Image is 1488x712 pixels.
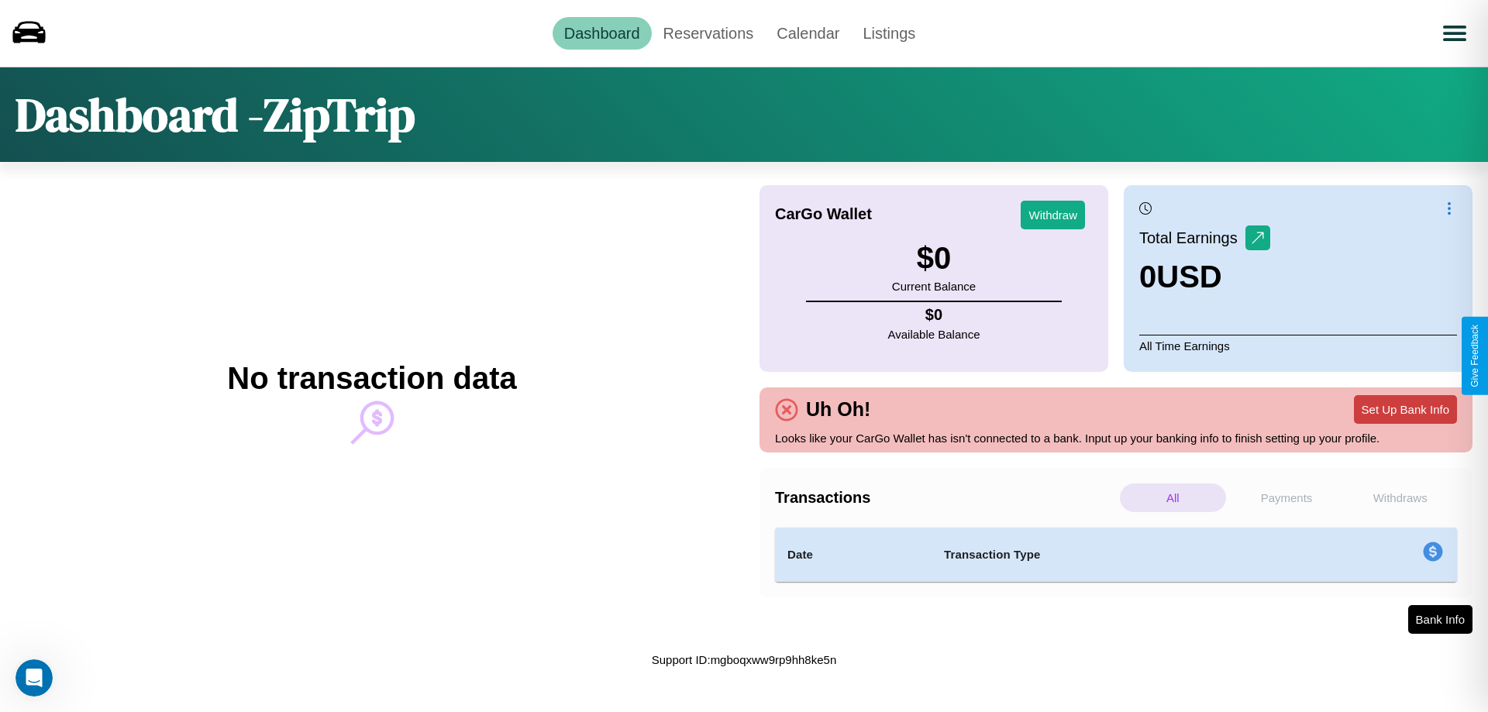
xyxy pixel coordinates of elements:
h3: 0 USD [1139,260,1270,294]
p: Looks like your CarGo Wallet has isn't connected to a bank. Input up your banking info to finish ... [775,428,1457,449]
button: Withdraw [1021,201,1085,229]
button: Open menu [1433,12,1476,55]
h4: $ 0 [888,306,980,324]
table: simple table [775,528,1457,582]
h4: Transactions [775,489,1116,507]
h3: $ 0 [892,241,976,276]
p: Payments [1234,483,1340,512]
h2: No transaction data [227,361,516,396]
h4: Uh Oh! [798,398,878,421]
h4: Transaction Type [944,545,1296,564]
p: Current Balance [892,276,976,297]
p: Total Earnings [1139,224,1245,252]
a: Dashboard [553,17,652,50]
p: Withdraws [1347,483,1453,512]
a: Calendar [765,17,851,50]
h1: Dashboard - ZipTrip [15,83,415,146]
button: Set Up Bank Info [1354,395,1457,424]
button: Bank Info [1408,605,1472,634]
iframe: Intercom live chat [15,659,53,697]
p: Available Balance [888,324,980,345]
p: Support ID: mgboqxww9rp9hh8ke5n [652,649,836,670]
a: Reservations [652,17,766,50]
h4: Date [787,545,919,564]
p: All [1120,483,1226,512]
a: Listings [851,17,927,50]
p: All Time Earnings [1139,335,1457,356]
div: Give Feedback [1469,325,1480,387]
h4: CarGo Wallet [775,205,872,223]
